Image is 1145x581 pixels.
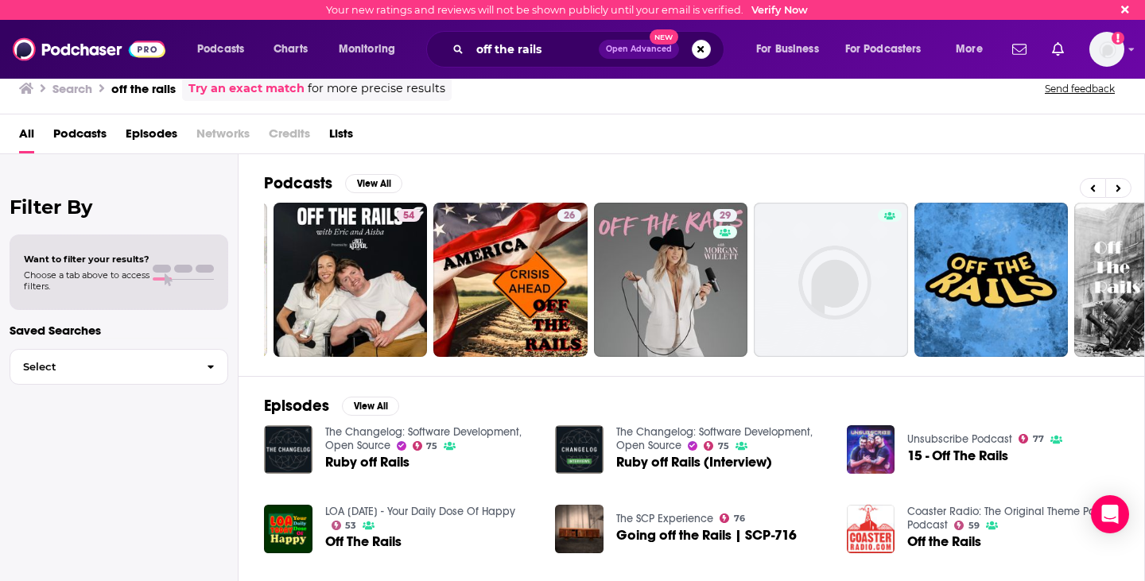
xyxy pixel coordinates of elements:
a: Verify Now [751,4,808,16]
button: View All [345,174,402,193]
span: Podcasts [197,38,244,60]
a: Unsubscribe Podcast [907,432,1012,446]
h2: Filter By [10,196,228,219]
span: Logged in as Citichaser [1089,32,1124,67]
button: open menu [186,37,265,62]
span: 26 [564,208,575,224]
a: LOA Today - Your Daily Dose Of Happy [325,505,515,518]
button: Open AdvancedNew [599,40,679,59]
a: Charts [263,37,317,62]
a: Going off the Rails | SCP-716 [616,529,797,542]
a: The Changelog: Software Development, Open Source [325,425,522,452]
a: The Changelog: Software Development, Open Source [616,425,813,452]
a: Off The Rails [325,535,402,548]
a: 75 [413,441,438,451]
span: 54 [403,208,414,224]
button: open menu [328,37,416,62]
div: Open Intercom Messenger [1091,495,1129,533]
a: 26 [557,209,581,222]
a: All [19,121,34,153]
a: 59 [954,521,980,530]
span: 29 [720,208,731,224]
a: 29 [594,203,748,357]
a: Coaster Radio: The Original Theme Park Podcast [907,505,1104,532]
a: Off the Rails [907,535,981,548]
span: 76 [734,515,745,522]
a: EpisodesView All [264,396,399,416]
span: Credits [269,121,310,153]
a: Show notifications dropdown [1006,36,1033,63]
span: Monitoring [339,38,395,60]
span: 75 [718,443,729,450]
button: View All [342,397,399,416]
h3: off the rails [111,81,176,96]
a: 29 [713,209,737,222]
span: 53 [345,522,356,529]
span: More [956,38,983,60]
h3: Search [52,81,92,96]
button: open menu [945,37,1003,62]
img: Ruby off Rails [264,425,312,474]
h2: Podcasts [264,173,332,193]
a: Ruby off Rails (Interview) [616,455,772,469]
span: 77 [1033,436,1044,443]
img: Going off the Rails | SCP-716 [555,505,604,553]
div: Your new ratings and reviews will not be shown publicly until your email is verified. [326,4,808,16]
img: Off The Rails [264,505,312,553]
button: Show profile menu [1089,32,1124,67]
a: Podcasts [53,121,107,153]
span: Want to filter your results? [24,254,149,265]
img: Off the Rails [847,505,895,553]
span: for more precise results [308,79,445,98]
a: Lists [329,121,353,153]
span: Select [10,362,194,372]
img: Ruby off Rails (Interview) [555,425,604,474]
a: PodcastsView All [264,173,402,193]
span: New [650,29,678,45]
img: 15 - Off The Rails [847,425,895,474]
a: Show notifications dropdown [1046,36,1070,63]
span: Open Advanced [606,45,672,53]
img: Podchaser - Follow, Share and Rate Podcasts [13,34,165,64]
div: Search podcasts, credits, & more... [441,31,739,68]
img: User Profile [1089,32,1124,67]
a: 15 - Off The Rails [907,449,1008,463]
button: Select [10,349,228,385]
span: For Podcasters [845,38,922,60]
span: Choose a tab above to access filters. [24,269,149,292]
input: Search podcasts, credits, & more... [470,37,599,62]
span: Charts [274,38,308,60]
h2: Episodes [264,396,329,416]
span: For Business [756,38,819,60]
p: Saved Searches [10,323,228,338]
span: 75 [426,443,437,450]
a: 77 [1019,434,1044,443]
a: 54 [274,203,428,357]
a: 53 [332,521,357,530]
a: Try an exact match [188,79,305,98]
a: 75 [704,441,729,451]
svg: Email not verified [1112,32,1124,45]
a: 54 [397,209,421,222]
span: Networks [196,121,250,153]
a: Episodes [126,121,177,153]
span: Ruby off Rails [325,455,409,469]
a: 26 [433,203,588,357]
span: 59 [968,522,980,529]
